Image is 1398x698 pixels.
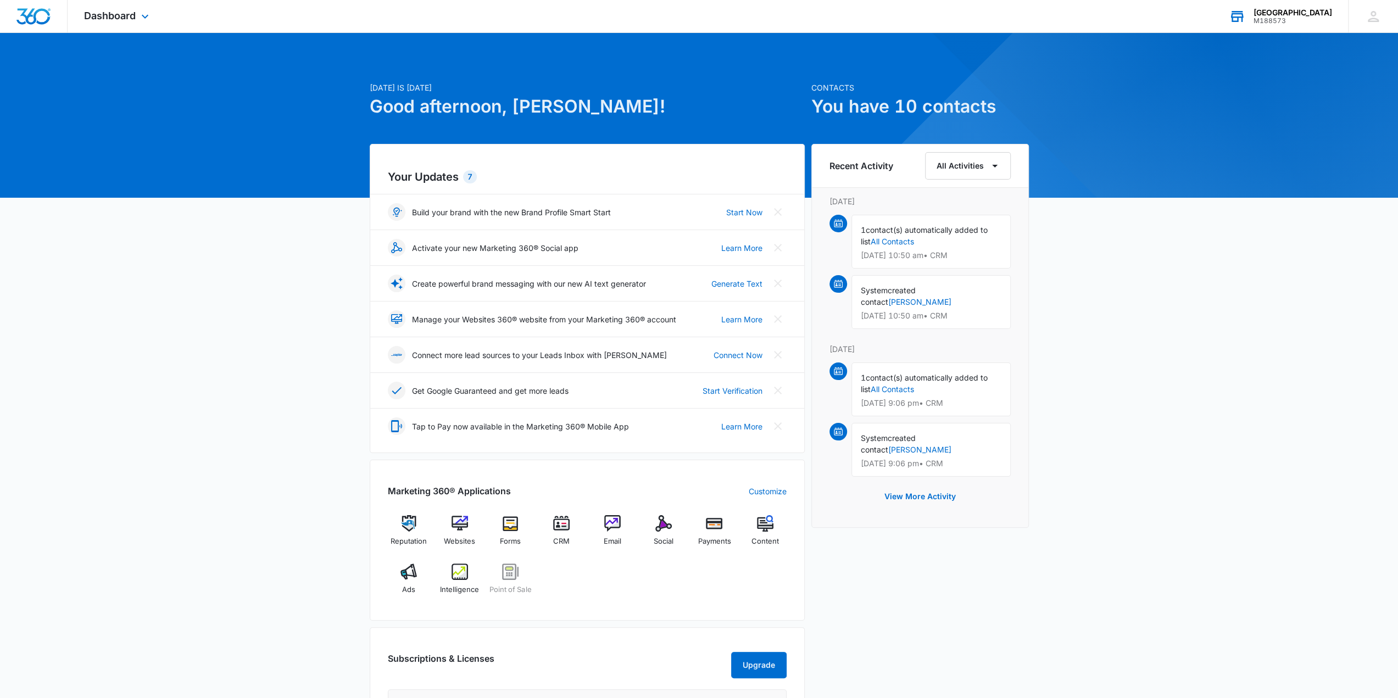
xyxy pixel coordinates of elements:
[888,297,951,306] a: [PERSON_NAME]
[698,536,731,547] span: Payments
[1254,17,1332,25] div: account id
[412,421,629,432] p: Tap to Pay now available in the Marketing 360® Mobile App
[412,314,676,325] p: Manage your Websites 360® website from your Marketing 360® account
[861,225,988,246] span: contact(s) automatically added to list
[769,203,787,221] button: Close
[489,584,531,595] span: Point of Sale
[370,82,805,93] p: [DATE] is [DATE]
[749,485,787,497] a: Customize
[861,373,988,394] span: contact(s) automatically added to list
[769,310,787,328] button: Close
[829,159,893,172] h6: Recent Activity
[500,536,521,547] span: Forms
[861,252,1001,259] p: [DATE] 10:50 am • CRM
[391,536,427,547] span: Reputation
[861,433,916,454] span: created contact
[412,385,569,397] p: Get Google Guaranteed and get more leads
[769,417,787,435] button: Close
[744,515,787,555] a: Content
[714,349,762,361] a: Connect Now
[463,170,477,183] div: 7
[811,82,1029,93] p: Contacts
[751,536,779,547] span: Content
[726,206,762,218] a: Start Now
[861,433,888,443] span: System
[84,10,136,21] span: Dashboard
[829,196,1011,207] p: [DATE]
[412,206,611,218] p: Build your brand with the new Brand Profile Smart Start
[769,275,787,292] button: Close
[1254,8,1332,17] div: account name
[861,286,916,306] span: created contact
[721,242,762,254] a: Learn More
[402,584,415,595] span: Ads
[388,652,494,674] h2: Subscriptions & Licenses
[412,278,646,289] p: Create powerful brand messaging with our new AI text generator
[888,445,951,454] a: [PERSON_NAME]
[604,536,621,547] span: Email
[829,343,1011,355] p: [DATE]
[412,349,667,361] p: Connect more lead sources to your Leads Inbox with [PERSON_NAME]
[871,384,914,394] a: All Contacts
[693,515,736,555] a: Payments
[861,399,1001,407] p: [DATE] 9:06 pm • CRM
[654,536,673,547] span: Social
[811,93,1029,120] h1: You have 10 contacts
[592,515,634,555] a: Email
[412,242,578,254] p: Activate your new Marketing 360® Social app
[388,484,511,498] h2: Marketing 360® Applications
[731,652,787,678] button: Upgrade
[541,515,583,555] a: CRM
[861,373,866,382] span: 1
[642,515,684,555] a: Social
[861,312,1001,320] p: [DATE] 10:50 am • CRM
[769,382,787,399] button: Close
[388,563,430,603] a: Ads
[489,515,532,555] a: Forms
[711,278,762,289] a: Generate Text
[440,584,479,595] span: Intelligence
[871,237,914,246] a: All Contacts
[873,483,967,510] button: View More Activity
[925,152,1011,180] button: All Activities
[721,421,762,432] a: Learn More
[769,239,787,256] button: Close
[861,460,1001,467] p: [DATE] 9:06 pm • CRM
[388,515,430,555] a: Reputation
[861,225,866,234] span: 1
[861,286,888,295] span: System
[388,169,787,185] h2: Your Updates
[438,563,481,603] a: Intelligence
[769,346,787,364] button: Close
[703,385,762,397] a: Start Verification
[444,536,475,547] span: Websites
[370,93,805,120] h1: Good afternoon, [PERSON_NAME]!
[553,536,570,547] span: CRM
[489,563,532,603] a: Point of Sale
[438,515,481,555] a: Websites
[721,314,762,325] a: Learn More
